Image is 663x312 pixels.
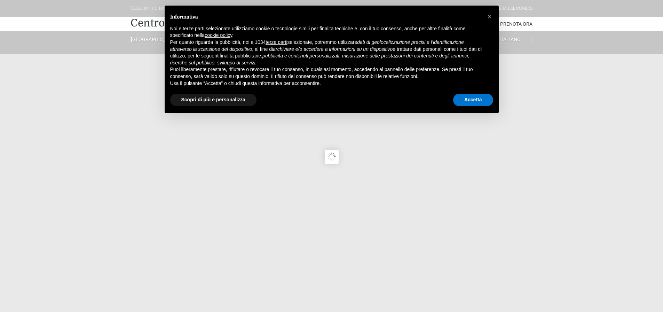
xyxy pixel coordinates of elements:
[170,53,469,65] em: pubblicità e contenuti personalizzati, misurazione delle prestazioni dei contenuti e degli annunc...
[131,36,175,42] a: [GEOGRAPHIC_DATA]
[492,5,532,12] div: Riviera Del Conero
[170,39,482,66] p: Per quanto riguarda la pubblicità, noi e 1034 selezionate, potremmo utilizzare , al fine di e tra...
[170,25,482,39] p: Noi e terze parti selezionate utilizziamo cookie o tecnologie simili per finalità tecniche e, con...
[131,5,171,12] div: [GEOGRAPHIC_DATA]
[488,36,532,42] a: Italiano
[170,94,256,106] button: Scopri di più e personalizza
[170,39,464,52] em: dati di geolocalizzazione precisi e l’identificazione attraverso la scansione del dispositivo
[499,37,521,42] span: Italiano
[273,46,393,52] em: archiviare e/o accedere a informazioni su un dispositivo
[453,94,493,106] button: Accetta
[131,16,265,30] a: Centro Vacanze De Angelis
[170,80,482,87] p: Usa il pulsante “Accetta” o chiudi questa informativa per acconsentire.
[488,13,492,21] span: ×
[220,53,261,60] button: finalità pubblicitarie
[170,14,482,20] h2: Informativa
[484,11,495,22] button: Chiudi questa informativa
[205,32,232,38] a: cookie policy
[500,17,532,31] a: Prenota Ora
[266,39,287,46] button: terze parti
[170,66,482,80] p: Puoi liberamente prestare, rifiutare o revocare il tuo consenso, in qualsiasi momento, accedendo ...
